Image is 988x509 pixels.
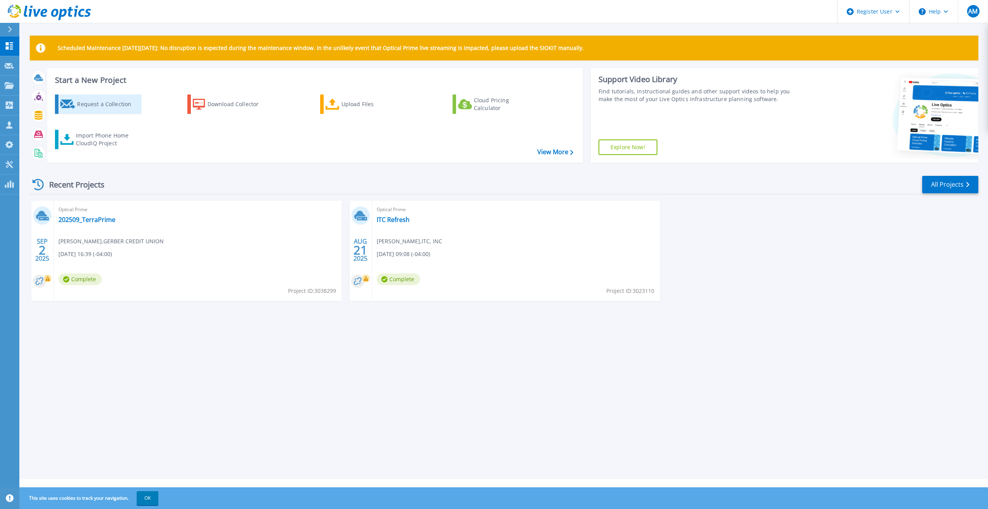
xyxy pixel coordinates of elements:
div: Find tutorials, instructional guides and other support videos to help you make the most of your L... [599,88,799,103]
span: Optical Prime [377,205,655,214]
a: 202509_TerraPrime [58,216,115,224]
button: OK [137,491,158,505]
div: SEP 2025 [35,236,50,264]
span: [DATE] 16:39 (-04:00) [58,250,112,258]
span: AM [968,8,978,14]
span: Optical Prime [58,205,337,214]
a: ITC Refresh [377,216,410,224]
span: This site uses cookies to track your navigation. [21,491,158,505]
div: Support Video Library [599,74,799,84]
a: Upload Files [320,95,407,114]
span: [PERSON_NAME] , ITC, INC [377,237,442,246]
span: Complete [58,273,102,285]
span: 2 [39,247,46,253]
a: Request a Collection [55,95,141,114]
p: Scheduled Maintenance [DATE][DATE]: No disruption is expected during the maintenance window. In t... [58,45,584,51]
div: Request a Collection [77,96,139,112]
span: Project ID: 3023110 [606,287,654,295]
span: Project ID: 3038299 [288,287,336,295]
span: Complete [377,273,420,285]
div: Import Phone Home CloudIQ Project [76,132,136,147]
h3: Start a New Project [55,76,573,84]
div: AUG 2025 [353,236,368,264]
div: Download Collector [208,96,269,112]
span: [DATE] 09:08 (-04:00) [377,250,430,258]
a: All Projects [922,176,978,193]
span: 21 [353,247,367,253]
a: View More [537,148,573,156]
div: Cloud Pricing Calculator [474,96,536,112]
a: Cloud Pricing Calculator [453,95,539,114]
a: Explore Now! [599,139,657,155]
div: Upload Files [341,96,403,112]
span: [PERSON_NAME] , GERBER CREDIT UNION [58,237,164,246]
a: Download Collector [187,95,274,114]
div: Recent Projects [30,175,115,194]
